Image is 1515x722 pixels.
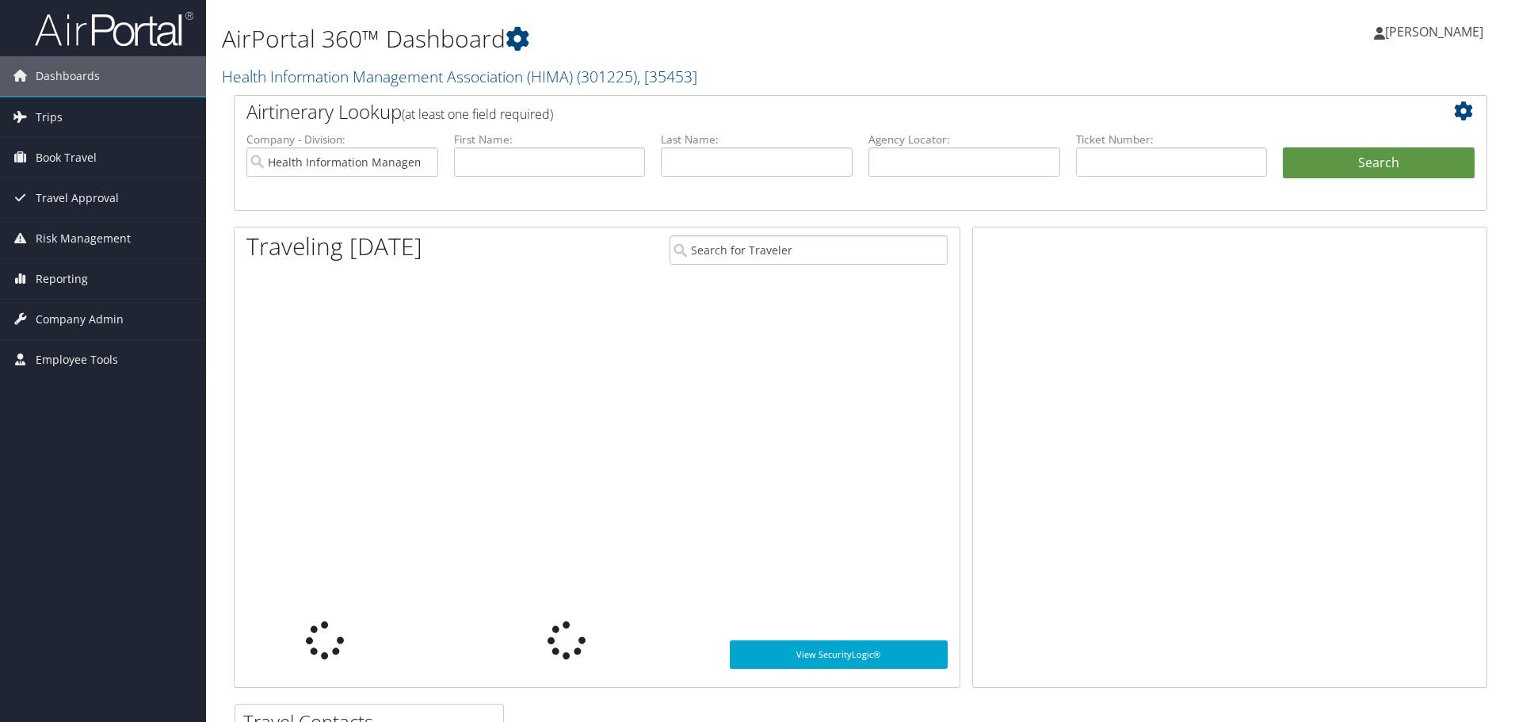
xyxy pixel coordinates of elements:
[246,98,1370,125] h2: Airtinerary Lookup
[36,97,63,137] span: Trips
[1385,23,1483,40] span: [PERSON_NAME]
[36,340,118,380] span: Employee Tools
[36,56,100,96] span: Dashboards
[730,640,948,669] a: View SecurityLogic®
[661,132,853,147] label: Last Name:
[577,66,637,87] span: ( 301225 )
[1374,8,1499,55] a: [PERSON_NAME]
[36,138,97,178] span: Book Travel
[222,66,697,87] a: Health Information Management Association (HIMA)
[246,230,422,263] h1: Traveling [DATE]
[222,22,1074,55] h1: AirPortal 360™ Dashboard
[637,66,697,87] span: , [ 35453 ]
[402,105,553,123] span: (at least one field required)
[1283,147,1475,179] button: Search
[36,178,119,218] span: Travel Approval
[454,132,646,147] label: First Name:
[670,235,948,265] input: Search for Traveler
[246,132,438,147] label: Company - Division:
[36,300,124,339] span: Company Admin
[36,259,88,299] span: Reporting
[1076,132,1268,147] label: Ticket Number:
[868,132,1060,147] label: Agency Locator:
[35,10,193,48] img: airportal-logo.png
[36,219,131,258] span: Risk Management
